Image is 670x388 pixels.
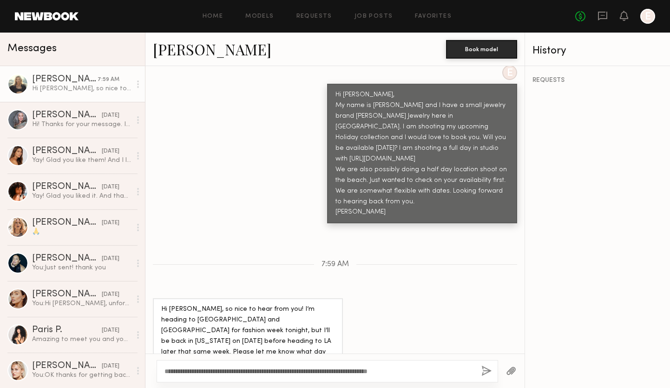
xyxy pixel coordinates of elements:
[640,9,655,24] a: E
[32,192,131,201] div: Yay! Glad you liked it. And thank you! :)
[32,299,131,308] div: You: Hi [PERSON_NAME], unfortunately I am a one woman business and I have to stick to a budget fo...
[32,120,131,129] div: Hi! Thanks for your message. I sure hope you are feeling better. Please keep me mind for future c...
[102,147,119,156] div: [DATE]
[32,147,102,156] div: [PERSON_NAME]
[32,218,102,227] div: [PERSON_NAME]
[102,326,119,335] div: [DATE]
[102,362,119,371] div: [DATE]
[203,13,223,20] a: Home
[102,290,119,299] div: [DATE]
[446,45,517,53] a: Book model
[153,39,271,59] a: [PERSON_NAME]
[446,40,517,59] button: Book model
[32,326,102,335] div: Paris P.
[102,183,119,192] div: [DATE]
[32,263,131,272] div: You: Just sent! thank you
[102,254,119,263] div: [DATE]
[32,84,131,93] div: Hi [PERSON_NAME], so nice to hear from you! I’m heading to [GEOGRAPHIC_DATA] and [GEOGRAPHIC_DATA...
[532,46,663,56] div: History
[32,254,102,263] div: [PERSON_NAME]
[335,90,509,218] div: Hi [PERSON_NAME], My name is [PERSON_NAME] and I have a small jewelry brand [PERSON_NAME] Jewelry...
[102,219,119,227] div: [DATE]
[32,335,131,344] div: Amazing to meet you and your team! Had such a fun shoot! Can’t wait to see the final images!!
[7,43,57,54] span: Messages
[415,13,452,20] a: Favorites
[322,261,349,268] span: 7:59 AM
[32,290,102,299] div: [PERSON_NAME]
[32,75,98,84] div: [PERSON_NAME]
[32,111,102,120] div: [PERSON_NAME]
[355,13,393,20] a: Job Posts
[32,361,102,371] div: [PERSON_NAME]
[245,13,274,20] a: Models
[296,13,332,20] a: Requests
[98,75,119,84] div: 7:59 AM
[32,227,131,236] div: 🙏
[32,371,131,380] div: You: OK thanks for getting back to me! I'm trying to coordinate a small shoot in the next 2 weeks...
[532,77,663,84] div: REQUESTS
[102,111,119,120] div: [DATE]
[32,182,102,192] div: [PERSON_NAME]
[32,156,131,165] div: Yay! Glad you like them! And I love the jewelry, thank you so much!!🙏🏼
